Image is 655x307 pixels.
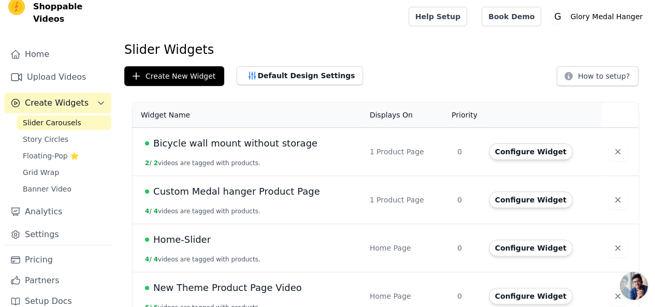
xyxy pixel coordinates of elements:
[145,286,149,290] span: Live Published
[370,243,445,253] div: Home Page
[17,132,111,147] a: Story Circles
[17,165,111,180] a: Grid Wrap
[17,149,111,163] a: Floating-Pop ⭐
[25,97,89,109] span: Create Widgets
[153,232,211,247] span: Home-Slider
[23,134,68,144] span: Story Circles
[557,66,638,86] button: How to setup?
[23,151,79,161] span: Floating-Pop ⭐
[145,255,260,264] button: 4/ 4videos are tagged with products.
[370,291,445,301] div: Home Page
[608,287,627,305] button: Delete widget
[23,118,81,128] span: Slider Carousels
[23,184,71,194] span: Banner Video
[489,143,573,160] button: Configure Widget
[145,207,260,215] button: 4/ 4videos are tagged with products.
[4,44,111,65] a: Home
[145,159,152,167] span: 2 /
[370,147,445,157] div: 1 Product Page
[154,256,158,263] span: 4
[145,189,149,194] span: Live Published
[153,136,317,151] span: Bicycle wall mount without storage
[154,159,158,167] span: 2
[608,142,627,161] button: Delete widget
[17,182,111,196] a: Banner Video
[451,128,483,176] td: 0
[555,11,561,22] text: G
[489,288,573,304] button: Configure Widget
[17,115,111,130] a: Slider Carousels
[4,93,111,113] button: Create Widgets
[23,167,59,178] span: Grid Wrap
[124,66,224,86] button: Create New Widget
[145,141,149,145] span: Live Published
[153,281,302,295] span: New Theme Product Page Video
[482,7,541,26] a: Book Demo
[153,184,320,199] span: Custom Medal hanger Product Page
[4,224,111,245] a: Settings
[489,240,573,256] button: Configure Widget
[4,201,111,222] a: Analytics
[4,250,111,270] a: Pricing
[154,208,158,215] span: 4
[4,67,111,87] a: Upload Videos
[370,195,445,205] div: 1 Product Page
[451,224,483,272] td: 0
[489,192,573,208] button: Configure Widget
[237,66,363,85] button: Default Design Settings
[608,191,627,209] button: Delete widget
[620,272,648,300] a: Open chat
[4,270,111,291] a: Partners
[133,103,363,128] th: Widget Name
[451,176,483,224] td: 0
[608,239,627,257] button: Delete widget
[145,208,152,215] span: 4 /
[145,238,149,242] span: Live Published
[145,159,260,167] button: 2/ 2videos are tagged with products.
[549,7,647,26] button: G Glory Medal Hanger
[557,74,638,83] a: How to setup?
[451,103,483,128] th: Priority
[145,256,152,263] span: 4 /
[566,7,647,26] p: Glory Medal Hanger
[124,41,647,58] h1: Slider Widgets
[409,7,467,26] a: Help Setup
[363,103,451,128] th: Displays On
